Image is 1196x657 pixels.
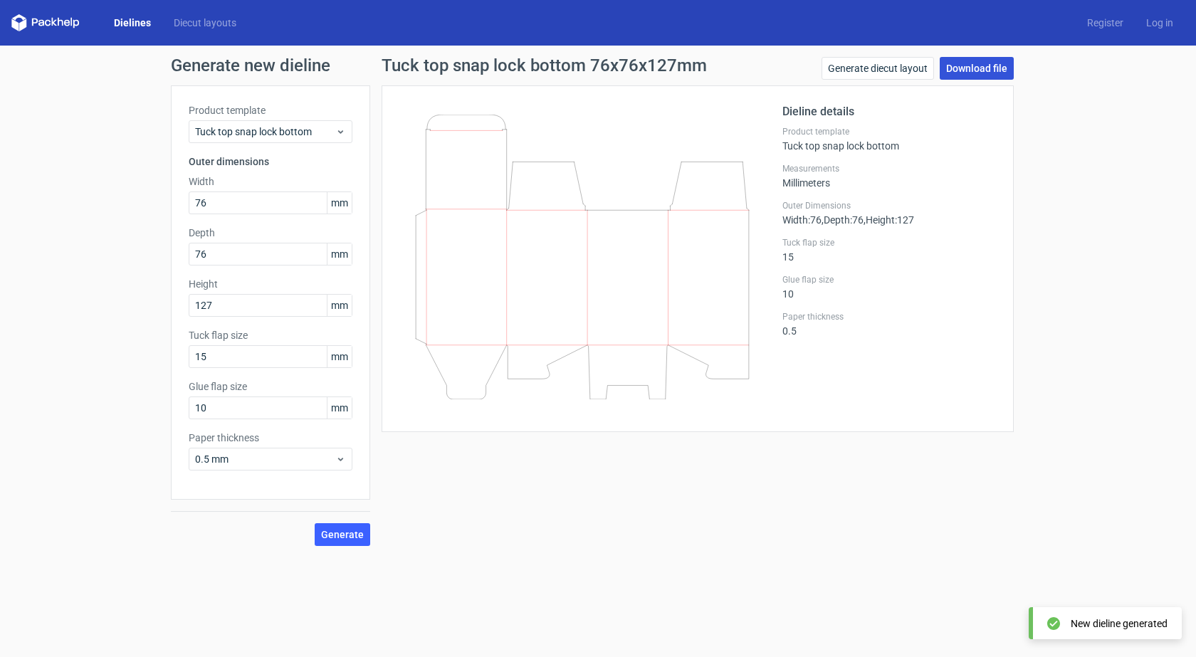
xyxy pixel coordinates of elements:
[382,57,707,74] h1: Tuck top snap lock bottom 76x76x127mm
[189,328,352,342] label: Tuck flap size
[327,192,352,214] span: mm
[782,311,996,322] label: Paper thickness
[864,214,914,226] span: , Height : 127
[782,237,996,248] label: Tuck flap size
[782,311,996,337] div: 0.5
[782,214,822,226] span: Width : 76
[782,274,996,285] label: Glue flap size
[171,57,1025,74] h1: Generate new dieline
[822,214,864,226] span: , Depth : 76
[782,163,996,189] div: Millimeters
[189,431,352,445] label: Paper thickness
[822,57,934,80] a: Generate diecut layout
[162,16,248,30] a: Diecut layouts
[327,295,352,316] span: mm
[1076,16,1135,30] a: Register
[189,154,352,169] h3: Outer dimensions
[103,16,162,30] a: Dielines
[189,277,352,291] label: Height
[782,126,996,137] label: Product template
[189,103,352,117] label: Product template
[940,57,1014,80] a: Download file
[782,237,996,263] div: 15
[1071,616,1168,631] div: New dieline generated
[321,530,364,540] span: Generate
[782,274,996,300] div: 10
[315,523,370,546] button: Generate
[189,379,352,394] label: Glue flap size
[327,346,352,367] span: mm
[327,243,352,265] span: mm
[782,103,996,120] h2: Dieline details
[195,452,335,466] span: 0.5 mm
[782,163,996,174] label: Measurements
[327,397,352,419] span: mm
[189,174,352,189] label: Width
[1135,16,1185,30] a: Log in
[195,125,335,139] span: Tuck top snap lock bottom
[189,226,352,240] label: Depth
[782,126,996,152] div: Tuck top snap lock bottom
[782,200,996,211] label: Outer Dimensions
